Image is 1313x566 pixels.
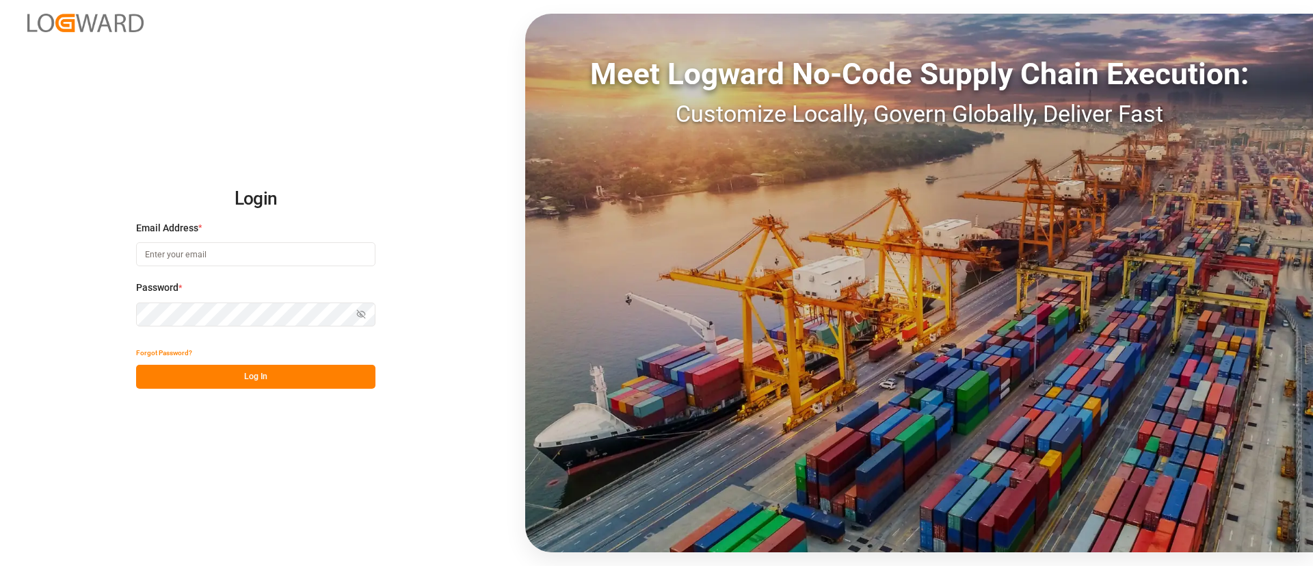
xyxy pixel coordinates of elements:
[27,14,144,32] img: Logward_new_orange.png
[136,281,178,295] span: Password
[136,242,375,266] input: Enter your email
[136,341,192,365] button: Forgot Password?
[136,221,198,235] span: Email Address
[136,177,375,221] h2: Login
[136,365,375,389] button: Log In
[525,51,1313,97] div: Meet Logward No-Code Supply Chain Execution:
[525,97,1313,131] div: Customize Locally, Govern Globally, Deliver Fast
